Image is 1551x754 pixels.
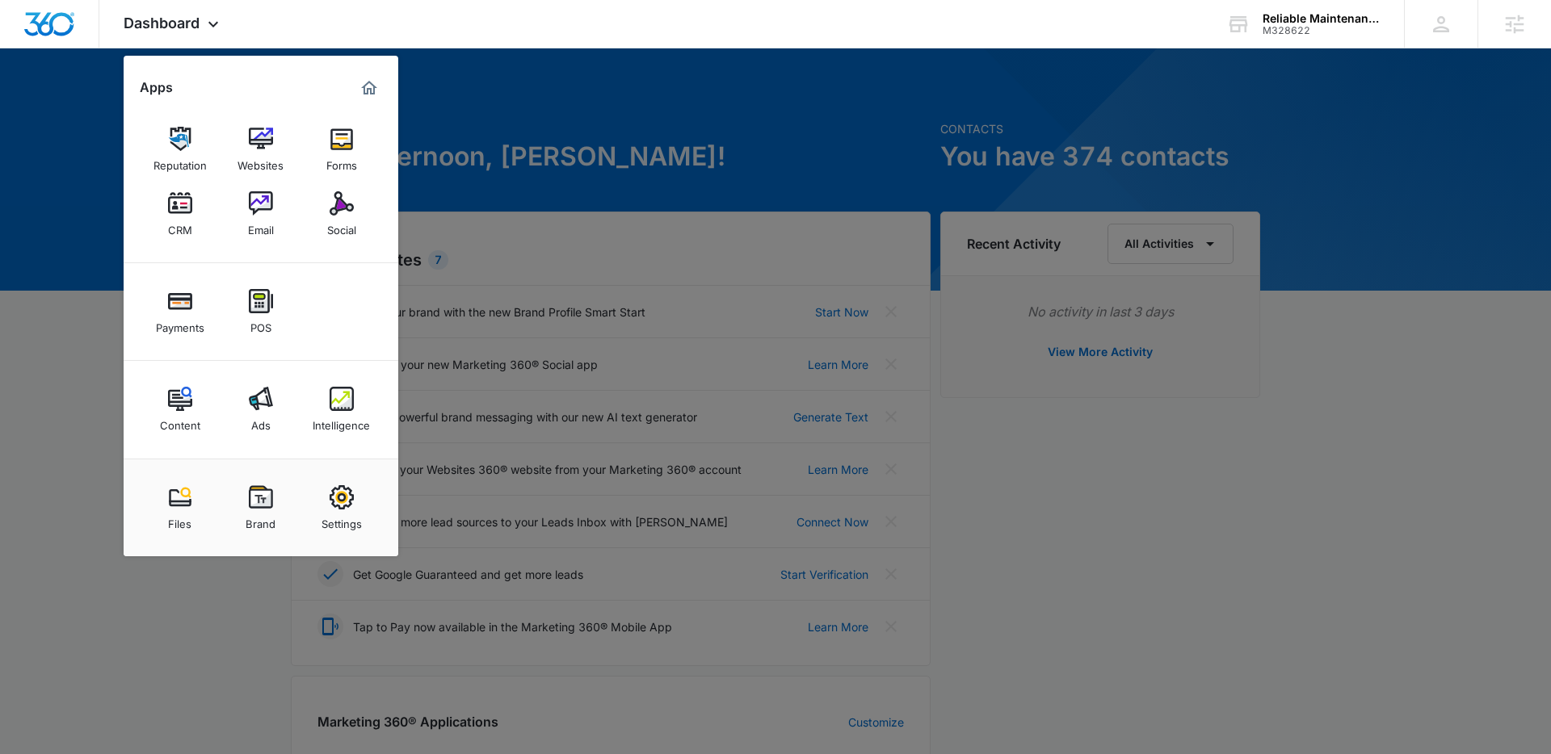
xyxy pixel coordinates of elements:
div: Social [327,216,356,237]
div: Websites [237,151,284,172]
a: Payments [149,281,211,342]
div: Files [168,509,191,530]
div: Content [160,411,200,432]
div: Intelligence [313,411,370,432]
a: Content [149,379,211,440]
a: Settings [311,477,372,538]
a: Files [149,477,211,538]
div: POS [250,313,271,334]
div: Forms [326,151,357,172]
a: Brand [230,477,292,538]
div: Settings [322,509,362,530]
a: Email [230,183,292,245]
div: Email [248,216,274,237]
a: Marketing 360® Dashboard [356,75,382,101]
a: Forms [311,119,372,180]
a: Websites [230,119,292,180]
span: Dashboard [124,15,200,31]
h2: Apps [140,80,173,95]
div: Reputation [153,151,207,172]
div: account name [1263,12,1381,25]
a: Intelligence [311,379,372,440]
a: CRM [149,183,211,245]
div: account id [1263,25,1381,36]
div: Ads [251,411,271,432]
a: POS [230,281,292,342]
a: Ads [230,379,292,440]
a: Reputation [149,119,211,180]
a: Social [311,183,372,245]
div: CRM [168,216,192,237]
div: Brand [246,509,275,530]
div: Payments [156,313,204,334]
